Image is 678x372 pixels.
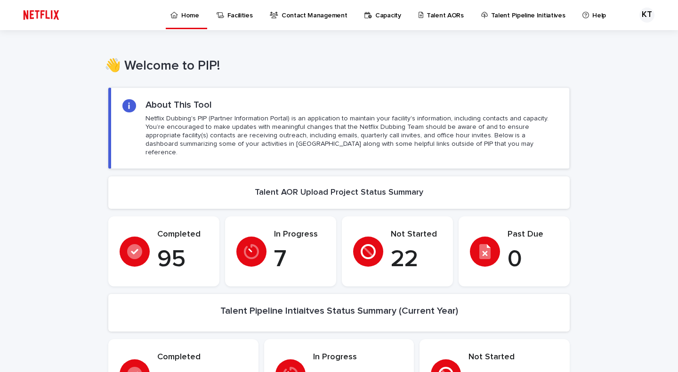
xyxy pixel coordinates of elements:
p: 95 [157,245,208,274]
h2: About This Tool [145,99,212,111]
p: Netflix Dubbing's PIP (Partner Information Portal) is an application to maintain your facility's ... [145,114,558,157]
h1: 👋 Welcome to PIP! [105,58,566,74]
p: Not Started [391,230,442,240]
p: 7 [274,245,325,274]
img: ifQbXi3ZQGMSEF7WDB7W [19,6,64,24]
div: KT [639,8,654,23]
p: 0 [508,245,558,274]
p: Completed [157,352,247,363]
p: In Progress [274,230,325,240]
p: Not Started [468,352,558,363]
p: Completed [157,230,208,240]
h2: Talent Pipeline Intiaitves Status Summary (Current Year) [220,305,458,317]
p: Past Due [508,230,558,240]
p: 22 [391,245,442,274]
p: In Progress [313,352,403,363]
h2: Talent AOR Upload Project Status Summary [255,188,423,198]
